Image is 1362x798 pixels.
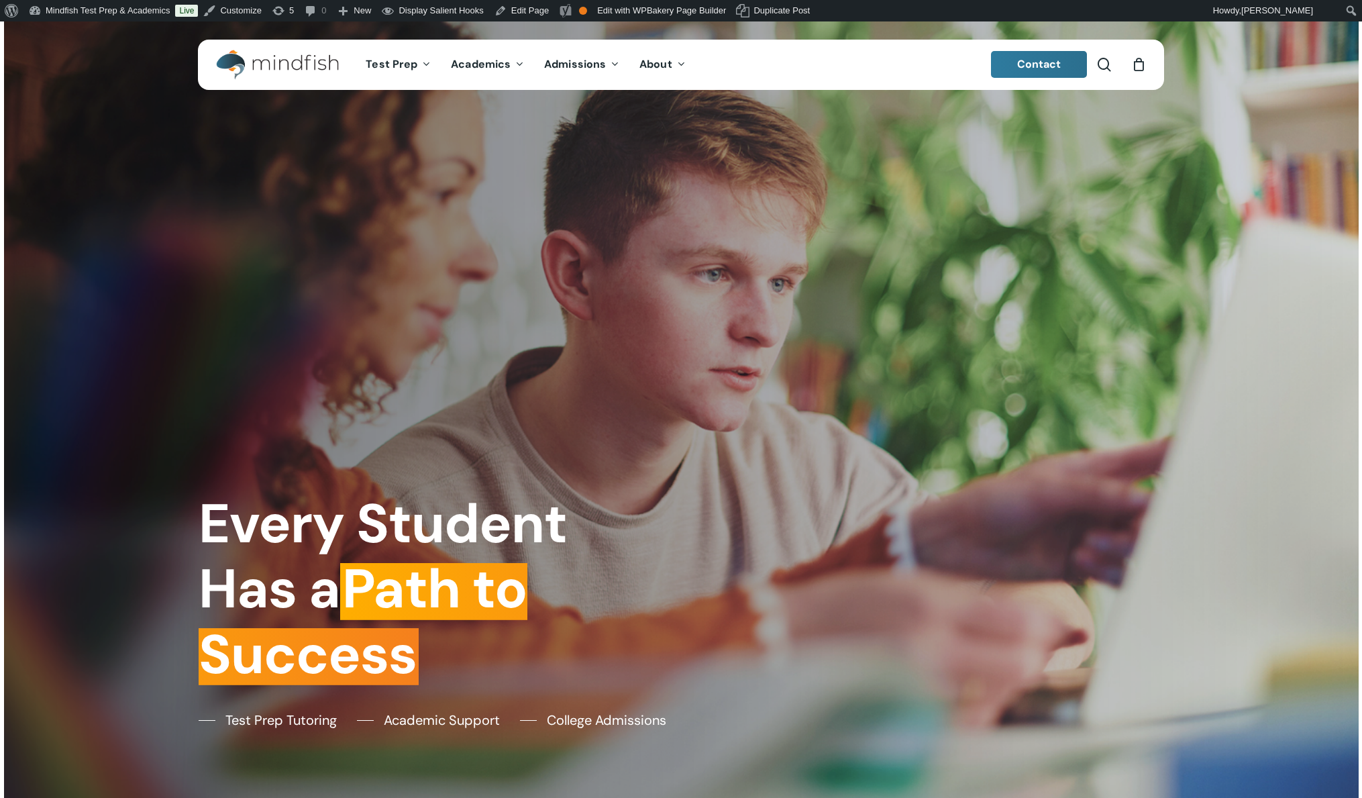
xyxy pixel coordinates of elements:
[547,710,666,730] span: College Admissions
[199,491,672,687] h1: Every Student Has a
[534,59,629,70] a: Admissions
[357,710,500,730] a: Academic Support
[1017,57,1061,71] span: Contact
[441,59,534,70] a: Academics
[629,59,696,70] a: About
[451,57,511,71] span: Academics
[1131,57,1146,72] a: Cart
[520,710,666,730] a: College Admissions
[384,710,500,730] span: Academic Support
[579,7,587,15] div: OK
[199,553,527,689] em: Path to Success
[366,57,417,71] span: Test Prep
[544,57,606,71] span: Admissions
[639,57,672,71] span: About
[199,710,337,730] a: Test Prep Tutoring
[225,710,337,730] span: Test Prep Tutoring
[991,51,1088,78] a: Contact
[1241,5,1313,15] span: [PERSON_NAME]
[175,5,198,17] a: Live
[356,59,441,70] a: Test Prep
[198,40,1164,90] header: Main Menu
[356,40,695,90] nav: Main Menu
